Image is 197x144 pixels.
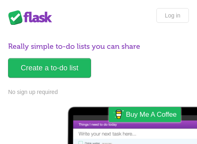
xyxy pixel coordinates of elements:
a: Log in [156,8,189,23]
a: Buy me a coffee [109,107,181,122]
h1: Really simple to-do lists you can share [8,41,189,52]
span: Buy me a coffee [126,107,177,122]
a: Create a to-do list [8,58,91,78]
div: Flask Lists [8,10,57,25]
p: No sign up required [8,88,189,96]
img: Buy me a coffee [113,107,124,121]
